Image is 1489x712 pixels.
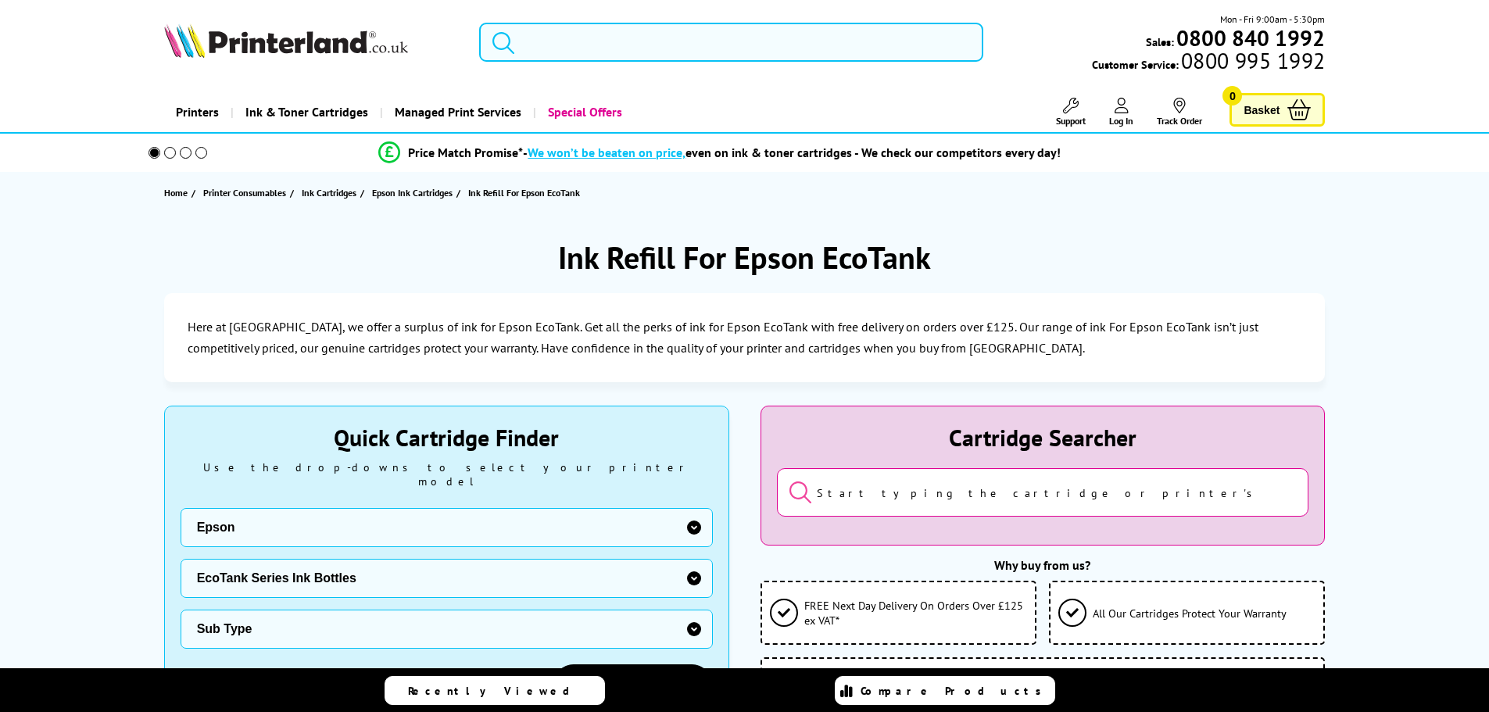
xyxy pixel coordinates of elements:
[1056,115,1086,127] span: Support
[528,145,685,160] span: We won’t be beaten on price,
[408,684,585,698] span: Recently Viewed
[164,92,231,132] a: Printers
[1109,98,1133,127] a: Log In
[468,187,580,199] span: Ink Refill For Epson EcoTank
[1093,606,1287,621] span: All Our Cartridges Protect Your Warranty
[302,184,356,201] span: Ink Cartridges
[127,139,1313,166] li: modal_Promise
[181,422,713,453] div: Quick Cartridge Finder
[1157,98,1202,127] a: Track Order
[804,598,1027,628] span: FREE Next Day Delivery On Orders Over £125 ex VAT*
[1109,115,1133,127] span: Log In
[372,184,453,201] span: Epson Ink Cartridges
[164,23,460,61] a: Printerland Logo
[245,92,368,132] span: Ink & Toner Cartridges
[777,422,1309,453] div: Cartridge Searcher
[164,184,191,201] a: Home
[380,92,533,132] a: Managed Print Services
[231,92,380,132] a: Ink & Toner Cartridges
[1229,93,1325,127] a: Basket 0
[188,317,1302,359] p: Here at [GEOGRAPHIC_DATA], we offer a surplus of ink for Epson EcoTank. Get all the perks of ink ...
[181,460,713,488] div: Use the drop-downs to select your printer model
[1222,86,1242,106] span: 0
[164,23,408,58] img: Printerland Logo
[777,468,1309,517] input: Start typing the cartridge or printer's name...
[1179,53,1325,68] span: 0800 995 1992
[1174,30,1325,45] a: 0800 840 1992
[1056,98,1086,127] a: Support
[533,92,634,132] a: Special Offers
[861,684,1050,698] span: Compare Products
[553,664,713,707] a: Show Results
[408,145,523,160] span: Price Match Promise*
[1092,53,1325,72] span: Customer Service:
[1146,34,1174,49] span: Sales:
[203,184,286,201] span: Printer Consumables
[558,237,931,277] h1: Ink Refill For Epson EcoTank
[523,145,1061,160] div: - even on ink & toner cartridges - We check our competitors every day!
[835,676,1055,705] a: Compare Products
[1244,99,1280,120] span: Basket
[372,184,456,201] a: Epson Ink Cartridges
[302,184,360,201] a: Ink Cartridges
[203,184,290,201] a: Printer Consumables
[761,557,1326,573] div: Why buy from us?
[385,676,605,705] a: Recently Viewed
[1176,23,1325,52] b: 0800 840 1992
[1220,12,1325,27] span: Mon - Fri 9:00am - 5:30pm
